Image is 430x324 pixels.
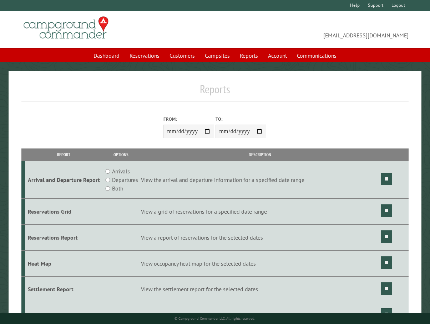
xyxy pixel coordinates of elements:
[25,250,102,276] td: Heat Map
[216,116,266,122] label: To:
[140,199,380,225] td: View a grid of reservations for a specified date range
[125,49,164,62] a: Reservations
[264,49,291,62] a: Account
[25,199,102,225] td: Reservations Grid
[112,184,123,193] label: Both
[112,167,130,176] label: Arrivals
[140,224,380,250] td: View a report of reservations for the selected dates
[163,116,214,122] label: From:
[236,49,262,62] a: Reports
[293,49,341,62] a: Communications
[174,316,255,321] small: © Campground Commander LLC. All rights reserved.
[25,224,102,250] td: Reservations Report
[89,49,124,62] a: Dashboard
[140,161,380,199] td: View the arrival and departure information for a specified date range
[140,276,380,302] td: View the settlement report for the selected dates
[102,148,140,161] th: Options
[165,49,199,62] a: Customers
[140,250,380,276] td: View occupancy heat map for the selected dates
[25,148,102,161] th: Report
[112,176,138,184] label: Departures
[140,148,380,161] th: Description
[21,82,409,102] h1: Reports
[25,161,102,199] td: Arrival and Departure Report
[215,20,409,40] span: [EMAIL_ADDRESS][DOMAIN_NAME]
[21,14,111,42] img: Campground Commander
[201,49,234,62] a: Campsites
[25,276,102,302] td: Settlement Report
